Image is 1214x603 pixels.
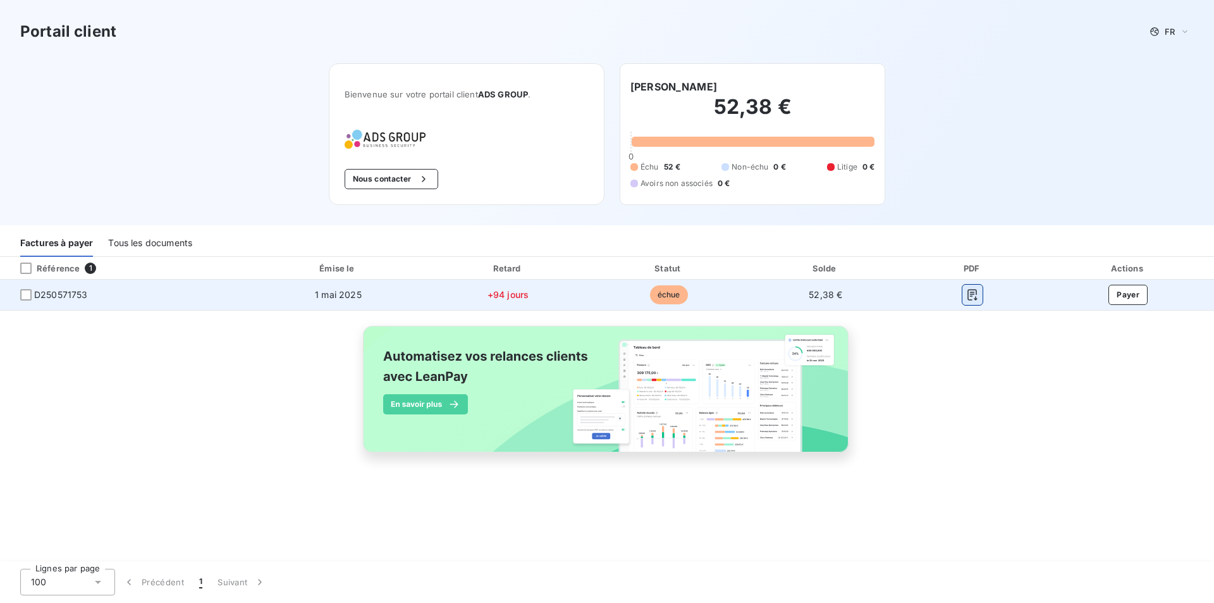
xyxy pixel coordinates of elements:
span: 52,38 € [809,289,842,300]
div: Statut [592,262,745,275]
button: Nous contacter [345,169,438,189]
div: Tous les documents [108,230,192,257]
span: Bienvenue sur votre portail client . [345,89,589,99]
span: 0 [628,151,634,161]
h3: Portail client [20,20,116,43]
span: 0 € [862,161,874,173]
span: 1 [199,576,202,588]
span: 1 [85,263,96,274]
span: Litige [837,161,857,173]
span: 52 € [664,161,681,173]
div: Actions [1045,262,1211,275]
div: Solde [751,262,900,275]
span: 100 [31,576,46,588]
div: Référence [10,263,80,274]
span: Avoirs non associés [641,178,713,189]
span: 0 € [718,178,730,189]
span: 1 mai 2025 [315,289,362,300]
span: 0 € [773,161,785,173]
img: banner [352,318,862,474]
span: Non-échu [732,161,768,173]
div: PDF [905,262,1039,275]
h6: [PERSON_NAME] [630,79,717,94]
button: Suivant [210,569,274,595]
h2: 52,38 € [630,94,874,132]
span: FR [1165,27,1175,37]
span: D250571753 [34,289,88,301]
span: ADS GROUP [478,89,528,99]
button: 1 [192,569,210,595]
span: +94 jours [487,289,529,300]
div: Factures à payer [20,230,93,257]
span: échue [650,285,688,304]
button: Payer [1108,285,1148,305]
div: Retard [429,262,587,275]
button: Précédent [115,569,192,595]
img: Company logo [345,130,426,149]
div: Émise le [252,262,424,275]
span: Échu [641,161,659,173]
